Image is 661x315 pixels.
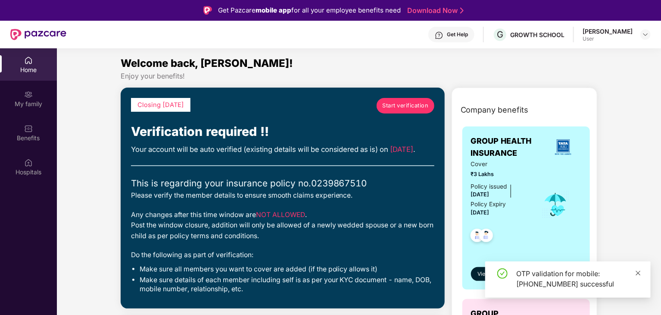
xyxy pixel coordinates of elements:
[131,176,434,190] div: This is regarding your insurance policy no. 0239867510
[471,160,530,169] span: Cover
[642,31,649,38] img: svg+xml;base64,PHN2ZyBpZD0iRHJvcGRvd24tMzJ4MzIiIHhtbG5zPSJodHRwOi8vd3d3LnczLm9yZy8yMDAwL3N2ZyIgd2...
[471,209,490,216] span: [DATE]
[24,90,33,99] img: svg+xml;base64,PHN2ZyB3aWR0aD0iMjAiIGhlaWdodD0iMjAiIHZpZXdCb3g9IjAgMCAyMCAyMCIgZmlsbD0ibm9uZSIgeG...
[140,276,434,294] li: Make sure details of each member including self is as per your KYC document - name, DOB, mobile n...
[471,170,530,179] span: ₹3 Lakhs
[131,210,434,242] div: Any changes after this time window are . Post the window closure, addition will only be allowed o...
[140,265,434,274] li: Make sure all members you want to cover are added (if the policy allows it)
[497,268,508,279] span: check-circle
[471,135,545,160] span: GROUP HEALTH INSURANCE
[131,122,434,142] div: Verification required !!
[218,5,401,16] div: Get Pazcare for all your employee benefits need
[390,145,414,154] span: [DATE]
[497,29,503,40] span: G
[121,72,598,81] div: Enjoy your benefits!
[256,6,291,14] strong: mobile app
[24,124,33,133] img: svg+xml;base64,PHN2ZyBpZD0iQmVuZWZpdHMiIHhtbG5zPSJodHRwOi8vd3d3LnczLm9yZy8yMDAwL3N2ZyIgd2lkdGg9Ij...
[583,35,633,42] div: User
[382,101,428,110] span: Start verification
[583,27,633,35] div: [PERSON_NAME]
[471,182,507,191] div: Policy issued
[635,270,641,276] span: close
[471,191,490,198] span: [DATE]
[471,267,514,281] button: View details
[256,211,305,219] span: NOT ALLOWED
[552,135,575,159] img: insurerLogo
[407,6,461,15] a: Download Now
[435,31,443,40] img: svg+xml;base64,PHN2ZyBpZD0iSGVscC0zMngzMiIgeG1sbnM9Imh0dHA6Ly93d3cudzMub3JnLzIwMDAvc3ZnIiB3aWR0aD...
[137,101,184,109] span: Closing [DATE]
[24,158,33,167] img: svg+xml;base64,PHN2ZyBpZD0iSG9zcGl0YWxzIiB4bWxucz0iaHR0cDovL3d3dy53My5vcmcvMjAwMC9zdmciIHdpZHRoPS...
[131,190,434,201] div: Please verify the member details to ensure smooth claims experience.
[447,31,468,38] div: Get Help
[467,226,488,247] img: svg+xml;base64,PHN2ZyB4bWxucz0iaHR0cDovL3d3dy53My5vcmcvMjAwMC9zdmciIHdpZHRoPSI0OC45NDMiIGhlaWdodD...
[471,200,506,209] div: Policy Expiry
[542,190,570,219] img: icon
[121,57,293,69] span: Welcome back, [PERSON_NAME]!
[131,144,434,155] div: Your account will be auto verified (existing details will be considered as is) on .
[10,29,66,40] img: New Pazcare Logo
[516,268,640,289] div: OTP validation for mobile: [PHONE_NUMBER] successful
[477,270,507,278] span: View details
[461,104,529,116] span: Company benefits
[24,56,33,65] img: svg+xml;base64,PHN2ZyBpZD0iSG9tZSIgeG1sbnM9Imh0dHA6Ly93d3cudzMub3JnLzIwMDAvc3ZnIiB3aWR0aD0iMjAiIG...
[131,250,434,261] div: Do the following as part of verification:
[510,31,564,39] div: GROWTH SCHOOL
[203,6,212,15] img: Logo
[460,6,464,15] img: Stroke
[476,226,497,247] img: svg+xml;base64,PHN2ZyB4bWxucz0iaHR0cDovL3d3dy53My5vcmcvMjAwMC9zdmciIHdpZHRoPSI0OC45NDMiIGhlaWdodD...
[377,98,434,113] a: Start verification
